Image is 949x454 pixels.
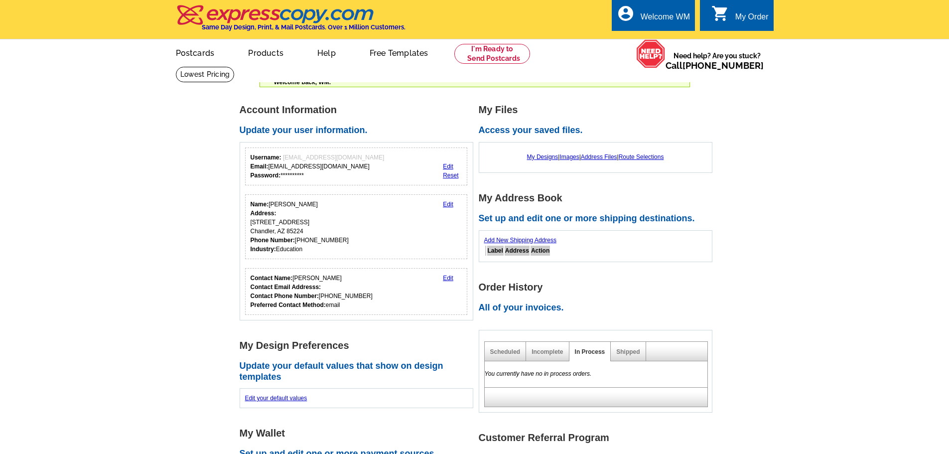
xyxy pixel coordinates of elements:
[641,12,690,26] div: Welcome WM
[251,284,321,291] strong: Contact Email Addresss:
[240,361,479,382] h2: Update your default values that show on design templates
[485,370,592,377] em: You currently have no in process orders.
[636,39,666,68] img: help
[527,153,558,160] a: My Designs
[240,428,479,439] h1: My Wallet
[443,163,453,170] a: Edit
[505,246,530,256] th: Address
[245,194,468,259] div: Your personal details.
[283,154,384,161] span: [EMAIL_ADDRESS][DOMAIN_NAME]
[251,246,276,253] strong: Industry:
[245,395,307,402] a: Edit your default values
[575,348,605,355] a: In Process
[251,275,293,282] strong: Contact Name:
[232,40,299,64] a: Products
[484,148,707,166] div: | | |
[532,348,563,355] a: Incomplete
[487,246,504,256] th: Label
[251,302,326,308] strong: Preferred Contact Method:
[559,153,579,160] a: Images
[619,153,664,160] a: Route Selections
[479,213,718,224] h2: Set up and edit one or more shipping destinations.
[616,348,640,355] a: Shipped
[354,40,444,64] a: Free Templates
[176,12,406,31] a: Same Day Design, Print, & Mail Postcards. Over 1 Million Customers.
[245,148,468,185] div: Your login information.
[443,201,453,208] a: Edit
[240,340,479,351] h1: My Design Preferences
[251,172,281,179] strong: Password:
[711,4,729,22] i: shopping_cart
[251,237,295,244] strong: Phone Number:
[251,210,276,217] strong: Address:
[301,40,352,64] a: Help
[251,293,319,300] strong: Contact Phone Number:
[531,246,550,256] th: Action
[735,12,769,26] div: My Order
[202,23,406,31] h4: Same Day Design, Print, & Mail Postcards. Over 1 Million Customers.
[245,268,468,315] div: Who should we contact regarding order issues?
[484,237,556,244] a: Add New Shipping Address
[240,125,479,136] h2: Update your user information.
[251,201,269,208] strong: Name:
[443,172,458,179] a: Reset
[617,4,635,22] i: account_circle
[666,60,764,71] span: Call
[479,433,718,443] h1: Customer Referral Program
[240,105,479,115] h1: Account Information
[251,274,373,309] div: [PERSON_NAME] [PHONE_NUMBER] email
[479,125,718,136] h2: Access your saved files.
[479,282,718,293] h1: Order History
[479,105,718,115] h1: My Files
[251,200,349,254] div: [PERSON_NAME] [STREET_ADDRESS] Chandler, AZ 85224 [PHONE_NUMBER] Education
[251,163,269,170] strong: Email:
[490,348,521,355] a: Scheduled
[711,11,769,23] a: shopping_cart My Order
[682,60,764,71] a: [PHONE_NUMBER]
[274,79,331,86] span: Welcome back, WM.
[443,275,453,282] a: Edit
[251,154,281,161] strong: Username:
[160,40,231,64] a: Postcards
[581,153,617,160] a: Address Files
[479,193,718,203] h1: My Address Book
[666,51,769,71] span: Need help? Are you stuck?
[479,303,718,313] h2: All of your invoices.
